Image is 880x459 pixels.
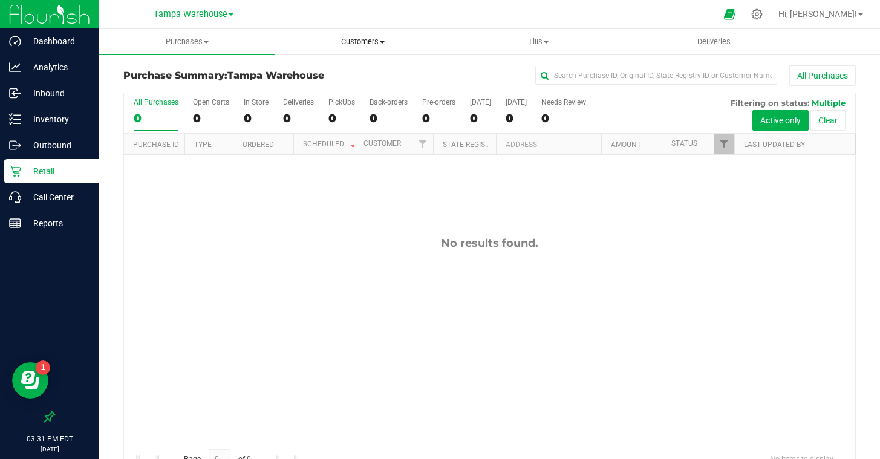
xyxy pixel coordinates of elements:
[275,36,449,47] span: Customers
[21,60,94,74] p: Analytics
[9,217,21,229] inline-svg: Reports
[506,111,527,125] div: 0
[541,98,586,106] div: Needs Review
[731,98,809,108] span: Filtering on status:
[611,140,641,149] a: Amount
[154,9,227,19] span: Tampa Warehouse
[21,190,94,204] p: Call Center
[283,111,314,125] div: 0
[789,65,856,86] button: All Purchases
[275,29,450,54] a: Customers
[99,36,275,47] span: Purchases
[744,140,805,149] a: Last Updated By
[9,87,21,99] inline-svg: Inbound
[422,111,455,125] div: 0
[370,111,408,125] div: 0
[124,236,855,250] div: No results found.
[470,111,491,125] div: 0
[12,362,48,399] iframe: Resource center
[21,216,94,230] p: Reports
[749,8,764,20] div: Manage settings
[9,139,21,151] inline-svg: Outbound
[812,98,846,108] span: Multiple
[752,110,809,131] button: Active only
[451,29,626,54] a: Tills
[133,140,179,149] a: Purchase ID
[370,98,408,106] div: Back-orders
[244,111,269,125] div: 0
[9,61,21,73] inline-svg: Analytics
[134,111,178,125] div: 0
[328,111,355,125] div: 0
[9,165,21,177] inline-svg: Retail
[194,140,212,149] a: Type
[778,9,857,19] span: Hi, [PERSON_NAME]!
[451,36,625,47] span: Tills
[123,70,368,81] h3: Purchase Summary:
[810,110,846,131] button: Clear
[21,164,94,178] p: Retail
[21,112,94,126] p: Inventory
[21,34,94,48] p: Dashboard
[303,140,358,148] a: Scheduled
[21,86,94,100] p: Inbound
[99,29,275,54] a: Purchases
[9,35,21,47] inline-svg: Dashboard
[244,98,269,106] div: In Store
[134,98,178,106] div: All Purchases
[363,139,401,148] a: Customer
[9,191,21,203] inline-svg: Call Center
[5,434,94,444] p: 03:31 PM EDT
[193,98,229,106] div: Open Carts
[671,139,697,148] a: Status
[541,111,586,125] div: 0
[626,29,801,54] a: Deliveries
[506,98,527,106] div: [DATE]
[470,98,491,106] div: [DATE]
[496,134,601,155] th: Address
[412,134,432,154] a: Filter
[5,444,94,454] p: [DATE]
[328,98,355,106] div: PickUps
[44,411,56,423] label: Pin the sidebar to full width on large screens
[36,360,50,375] iframe: Resource center unread badge
[227,70,324,81] span: Tampa Warehouse
[21,138,94,152] p: Outbound
[9,113,21,125] inline-svg: Inventory
[716,2,743,26] span: Open Ecommerce Menu
[422,98,455,106] div: Pre-orders
[193,111,229,125] div: 0
[714,134,734,154] a: Filter
[283,98,314,106] div: Deliveries
[681,36,747,47] span: Deliveries
[535,67,777,85] input: Search Purchase ID, Original ID, State Registry ID or Customer Name...
[243,140,274,149] a: Ordered
[443,140,506,149] a: State Registry ID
